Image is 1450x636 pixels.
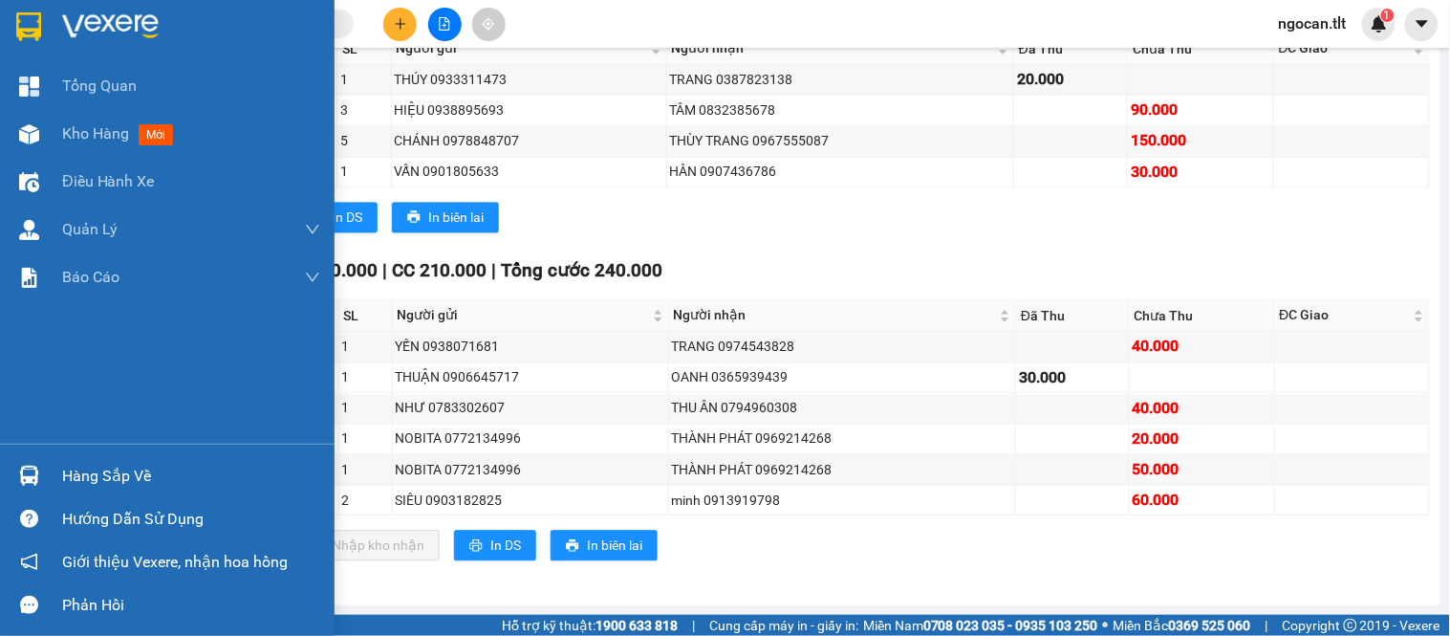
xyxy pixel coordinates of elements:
[1280,305,1410,326] span: ĐC Giao
[1130,300,1275,332] th: Chưa Thu
[670,131,1010,152] div: THÙY TRANG 0967555087
[20,596,38,614] span: message
[395,100,663,121] div: HIỆU 0938895693
[292,260,378,282] span: CR 30.000
[670,100,1010,121] div: TÂM 0832385678
[454,531,536,561] button: printerIn DS
[438,17,451,31] span: file-add
[1103,622,1109,629] span: ⚪️
[20,553,38,571] span: notification
[337,33,391,65] th: SL
[428,8,462,41] button: file-add
[502,615,678,636] span: Hỗ trợ kỹ thuật:
[19,124,39,144] img: warehouse-icon
[340,162,387,183] div: 1
[428,208,484,229] span: In biên lai
[295,203,378,233] button: printerIn DS
[672,367,1013,388] div: OANH 0365939439
[492,260,497,282] span: |
[1414,15,1431,33] span: caret-down
[340,70,387,91] div: 1
[397,38,647,59] span: Người gửi
[383,8,417,41] button: plus
[62,462,320,491] div: Hàng sắp về
[1264,11,1362,35] span: ngocan.tlt
[395,131,663,152] div: CHÁNH 0978848707
[551,531,658,561] button: printerIn biên lai
[472,8,506,41] button: aim
[395,162,663,183] div: VẤN 0901805633
[587,536,642,557] span: In biên lai
[62,505,320,534] div: Hướng dẫn sử dụng
[339,300,393,332] th: SL
[62,591,320,620] div: Phản hồi
[332,208,362,229] span: In DS
[1384,9,1391,22] span: 1
[16,12,41,41] img: logo-vxr
[1344,619,1357,632] span: copyright
[305,222,320,237] span: down
[340,131,387,152] div: 5
[19,77,39,97] img: dashboard-icon
[19,220,39,240] img: warehouse-icon
[1266,615,1268,636] span: |
[305,270,320,285] span: down
[382,260,387,282] span: |
[340,100,387,121] div: 3
[342,398,389,419] div: 1
[62,74,137,98] span: Tổng Quan
[396,337,665,358] div: YẾN 0938071681
[670,70,1010,91] div: TRANG 0387823138
[407,210,421,226] span: printer
[482,17,495,31] span: aim
[1169,618,1251,633] strong: 0369 525 060
[396,491,665,512] div: SIÊU 0903182825
[342,460,389,481] div: 1
[1133,335,1271,359] div: 40.000
[490,536,521,557] span: In DS
[62,169,155,193] span: Điều hành xe
[1133,458,1271,482] div: 50.000
[1016,300,1130,332] th: Đã Thu
[709,615,858,636] span: Cung cấp máy in - giấy in:
[469,539,483,555] span: printer
[672,428,1013,450] div: THÀNH PHÁT 0969214268
[1128,33,1273,65] th: Chưa Thu
[672,337,1013,358] div: TRANG 0974543828
[392,203,499,233] button: printerIn biên lai
[674,305,997,326] span: Người nhận
[19,466,39,486] img: warehouse-icon
[502,260,663,282] span: Tổng cước 240.000
[395,70,663,91] div: THÚY 0933311473
[1131,99,1269,122] div: 90.000
[1279,38,1410,59] span: ĐC Giao
[396,460,665,481] div: NOBITA 0772134996
[20,510,38,528] span: question-circle
[342,428,389,450] div: 1
[394,17,407,31] span: plus
[566,539,579,555] span: printer
[863,615,1098,636] span: Miền Nam
[19,268,39,288] img: solution-icon
[62,265,119,289] span: Báo cáo
[396,367,665,388] div: THUẬN 0906645717
[1133,489,1271,513] div: 60.000
[139,124,173,145] span: mới
[1133,428,1271,451] div: 20.000
[923,618,1098,633] strong: 0708 023 035 - 0935 103 250
[595,618,678,633] strong: 1900 633 818
[342,491,389,512] div: 2
[1014,33,1128,65] th: Đã Thu
[1133,397,1271,421] div: 40.000
[342,367,389,388] div: 1
[670,162,1010,183] div: HÂN 0907436786
[1131,129,1269,153] div: 150.000
[672,460,1013,481] div: THÀNH PHÁT 0969214268
[398,305,649,326] span: Người gửi
[62,124,129,143] span: Kho hàng
[392,260,487,282] span: CC 210.000
[1405,8,1439,41] button: caret-down
[1019,366,1126,390] div: 30.000
[62,217,118,241] span: Quản Lý
[396,398,665,419] div: NHƯ 0783302607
